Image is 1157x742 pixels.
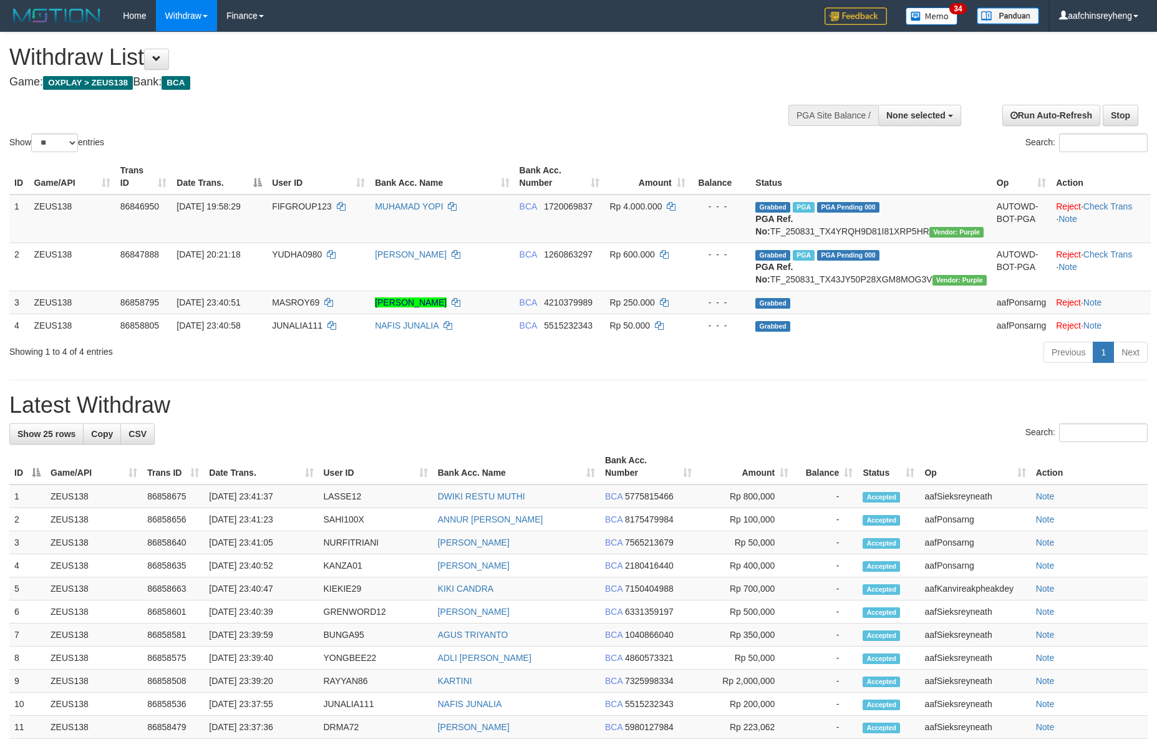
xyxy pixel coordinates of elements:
td: ZEUS138 [46,600,142,624]
a: [PERSON_NAME] [438,561,510,571]
a: Run Auto-Refresh [1002,105,1100,126]
th: Op: activate to sort column ascending [992,159,1051,195]
th: Amount: activate to sort column ascending [697,449,793,484]
a: 1 [1093,342,1114,363]
td: - [793,716,858,739]
td: aafPonsarng [919,554,1030,577]
td: ZEUS138 [46,693,142,716]
td: 2 [9,243,29,291]
div: - - - [695,200,746,213]
td: - [793,600,858,624]
td: GRENWORD12 [319,600,433,624]
td: aafSieksreyneath [919,693,1030,716]
img: MOTION_logo.png [9,6,104,25]
td: [DATE] 23:39:59 [204,624,318,647]
span: Accepted [863,538,900,549]
span: Copy 4210379989 to clipboard [544,297,593,307]
th: Date Trans.: activate to sort column ascending [204,449,318,484]
span: BCA [520,249,537,259]
span: Rp 4.000.000 [609,201,662,211]
td: 86858635 [142,554,204,577]
img: panduan.png [977,7,1039,24]
td: aafSieksreyneath [919,716,1030,739]
span: Grabbed [755,250,790,261]
span: None selected [886,110,946,120]
td: AUTOWD-BOT-PGA [992,243,1051,291]
td: DRMA72 [319,716,433,739]
span: BCA [605,699,622,709]
td: [DATE] 23:40:52 [204,554,318,577]
td: YONGBEE22 [319,647,433,670]
td: aafKanvireakpheakdey [919,577,1030,600]
td: Rp 50,000 [697,647,793,670]
span: Marked by aafnoeunsreypich [793,202,815,213]
span: Copy 6331359197 to clipboard [625,607,674,617]
td: 3 [9,291,29,314]
td: 4 [9,554,46,577]
span: Copy 5980127984 to clipboard [625,722,674,732]
th: Bank Acc. Number: activate to sort column ascending [600,449,697,484]
td: aafPonsarng [919,508,1030,531]
td: KIEKIE29 [319,577,433,600]
input: Search: [1059,133,1148,152]
td: ZEUS138 [46,577,142,600]
span: 86858795 [120,297,159,307]
td: 86858575 [142,647,204,670]
td: 86858536 [142,693,204,716]
input: Search: [1059,423,1148,442]
span: Accepted [863,723,900,733]
span: BCA [162,76,190,90]
div: - - - [695,319,746,332]
td: aafSieksreyneath [919,600,1030,624]
span: Vendor URL: https://trx4.1velocity.biz [929,227,984,238]
a: NAFIS JUNALIA [375,320,438,330]
td: · · [1051,243,1151,291]
td: aafPonsarng [992,291,1051,314]
a: Note [1036,630,1055,640]
a: Note [1036,722,1055,732]
span: BCA [605,491,622,501]
span: MASROY69 [272,297,319,307]
td: aafPonsarng [992,314,1051,337]
th: Balance [690,159,751,195]
td: 86858675 [142,484,204,508]
td: Rp 50,000 [697,531,793,554]
th: Game/API: activate to sort column ascending [46,449,142,484]
a: ANNUR [PERSON_NAME] [438,514,543,524]
span: BCA [605,561,622,571]
th: ID [9,159,29,195]
td: 86858508 [142,670,204,693]
a: [PERSON_NAME] [375,297,447,307]
span: Grabbed [755,202,790,213]
td: ZEUS138 [46,670,142,693]
td: aafSieksreyneath [919,484,1030,508]
a: Reject [1056,320,1081,330]
td: BUNGA95 [319,624,433,647]
td: 8 [9,647,46,670]
a: Next [1113,342,1148,363]
td: 86858656 [142,508,204,531]
b: PGA Ref. No: [755,262,793,284]
span: 86847888 [120,249,159,259]
a: Note [1036,676,1055,686]
a: [PERSON_NAME] [438,537,510,547]
td: · [1051,291,1151,314]
td: Rp 400,000 [697,554,793,577]
a: Note [1036,561,1055,571]
th: Balance: activate to sort column ascending [793,449,858,484]
td: 2 [9,508,46,531]
td: Rp 350,000 [697,624,793,647]
td: ZEUS138 [29,243,115,291]
td: aafPonsarng [919,531,1030,554]
td: 11 [9,716,46,739]
td: 3 [9,531,46,554]
span: BCA [520,297,537,307]
td: - [793,531,858,554]
span: Accepted [863,700,900,710]
td: · [1051,314,1151,337]
a: Reject [1056,249,1081,259]
a: ADLI [PERSON_NAME] [438,653,531,663]
a: Previous [1043,342,1093,363]
span: BCA [520,201,537,211]
span: Copy 5515232343 to clipboard [625,699,674,709]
